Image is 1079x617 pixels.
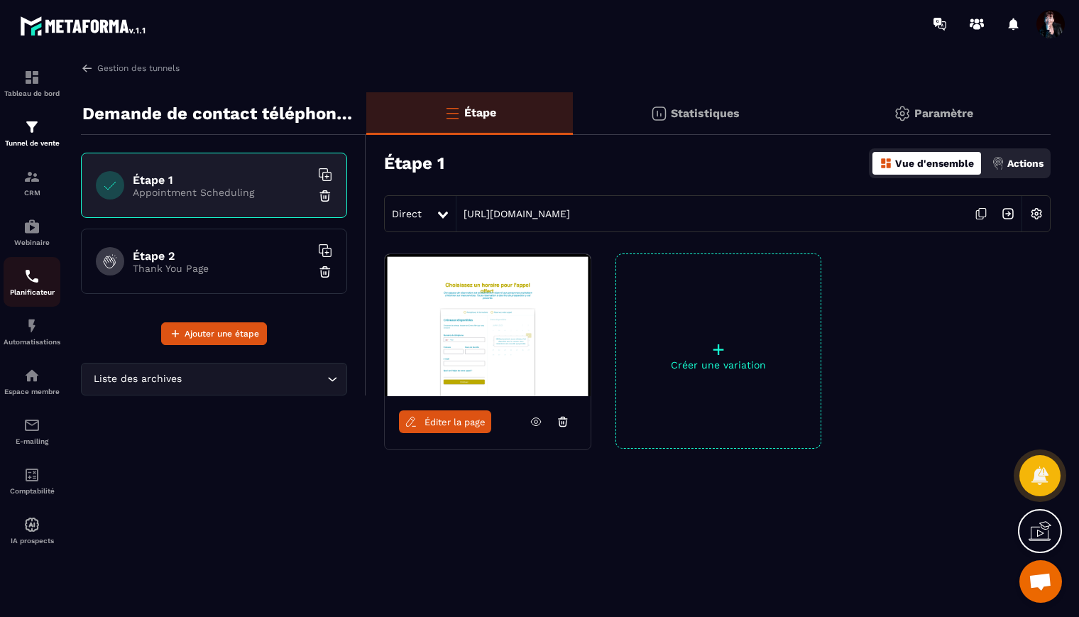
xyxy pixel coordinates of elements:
[4,487,60,495] p: Comptabilité
[23,516,40,533] img: automations
[385,254,591,396] img: image
[318,265,332,279] img: trash
[995,200,1022,227] img: arrow-next.bcc2205e.svg
[464,106,496,119] p: Étape
[4,108,60,158] a: formationformationTunnel de vente
[23,268,40,285] img: scheduler
[23,168,40,185] img: formation
[616,339,821,359] p: +
[133,263,310,274] p: Thank You Page
[23,417,40,434] img: email
[650,105,667,122] img: stats.20deebd0.svg
[4,288,60,296] p: Planificateur
[23,466,40,484] img: accountant
[4,239,60,246] p: Webinaire
[185,371,324,387] input: Search for option
[4,388,60,395] p: Espace membre
[384,153,444,173] h3: Étape 1
[185,327,259,341] span: Ajouter une étape
[23,367,40,384] img: automations
[4,257,60,307] a: schedulerschedulerPlanificateur
[81,62,94,75] img: arrow
[318,189,332,203] img: trash
[4,356,60,406] a: automationsautomationsEspace membre
[23,317,40,334] img: automations
[4,537,60,545] p: IA prospects
[392,208,422,219] span: Direct
[161,322,267,345] button: Ajouter une étape
[425,417,486,427] span: Éditer la page
[1019,560,1062,603] a: Ouvrir le chat
[133,173,310,187] h6: Étape 1
[23,69,40,86] img: formation
[4,58,60,108] a: formationformationTableau de bord
[456,208,570,219] a: [URL][DOMAIN_NAME]
[23,218,40,235] img: automations
[4,139,60,147] p: Tunnel de vente
[90,371,185,387] span: Liste des archives
[914,107,973,120] p: Paramètre
[616,359,821,371] p: Créer une variation
[4,89,60,97] p: Tableau de bord
[894,105,911,122] img: setting-gr.5f69749f.svg
[1023,200,1050,227] img: setting-w.858f3a88.svg
[81,363,347,395] div: Search for option
[895,158,974,169] p: Vue d'ensemble
[880,157,892,170] img: dashboard-orange.40269519.svg
[4,207,60,257] a: automationsautomationsWebinaire
[81,62,180,75] a: Gestion des tunnels
[1007,158,1044,169] p: Actions
[133,249,310,263] h6: Étape 2
[23,119,40,136] img: formation
[992,157,1004,170] img: actions.d6e523a2.png
[671,107,740,120] p: Statistiques
[4,338,60,346] p: Automatisations
[133,187,310,198] p: Appointment Scheduling
[20,13,148,38] img: logo
[82,99,356,128] p: Demande de contact téléphonique
[4,406,60,456] a: emailemailE-mailing
[4,158,60,207] a: formationformationCRM
[4,437,60,445] p: E-mailing
[4,307,60,356] a: automationsautomationsAutomatisations
[444,104,461,121] img: bars-o.4a397970.svg
[4,456,60,506] a: accountantaccountantComptabilité
[399,410,491,433] a: Éditer la page
[4,189,60,197] p: CRM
